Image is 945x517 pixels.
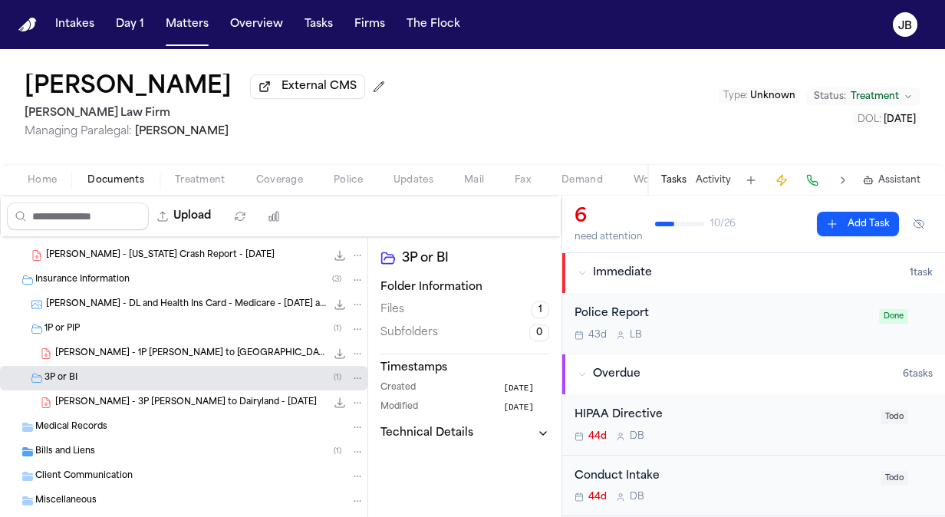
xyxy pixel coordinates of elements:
[858,115,881,124] span: DOL :
[35,470,133,483] span: Client Communication
[87,174,144,186] span: Documents
[881,471,908,486] span: Todo
[503,382,534,395] span: [DATE]
[723,91,748,100] span: Type :
[18,18,37,32] img: Finch Logo
[515,174,531,186] span: Fax
[806,87,920,106] button: Change status from Treatment
[334,174,363,186] span: Police
[380,401,418,414] span: Modified
[380,382,416,395] span: Created
[298,11,339,38] button: Tasks
[380,361,549,376] h3: Timestamps
[28,174,57,186] span: Home
[348,11,391,38] button: Firms
[149,203,220,230] button: Upload
[814,91,846,103] span: Status:
[250,74,365,99] button: External CMS
[562,253,945,293] button: Immediate1task
[575,468,871,486] div: Conduct Intake
[575,407,871,424] div: HIPAA Directive
[334,447,341,456] span: ( 1 )
[44,323,80,336] span: 1P or PIP
[464,174,484,186] span: Mail
[884,115,916,124] span: [DATE]
[46,249,275,262] span: [PERSON_NAME] - [US_STATE] Crash Report - [DATE]
[562,456,945,517] div: Open task: Conduct Intake
[771,170,792,191] button: Create Immediate Task
[135,126,229,137] span: [PERSON_NAME]
[25,74,232,101] h1: [PERSON_NAME]
[400,11,466,38] button: The Flock
[25,74,232,101] button: Edit matter name
[380,280,549,295] h3: Folder Information
[25,104,391,123] h2: [PERSON_NAME] Law Firm
[802,170,823,191] button: Make a Call
[575,305,870,323] div: Police Report
[160,11,215,38] button: Matters
[750,91,795,100] span: Unknown
[46,298,326,311] span: [PERSON_NAME] - DL and Health Ins Card - Medicare - [DATE] and [DATE]
[332,346,347,361] button: Download C. Johnson - 1P LOR to State Farm - 8.26.25
[334,324,341,333] span: ( 1 )
[332,275,341,284] span: ( 3 )
[851,91,899,103] span: Treatment
[910,267,933,279] span: 1 task
[110,11,150,38] button: Day 1
[634,174,693,186] span: Workspaces
[402,249,549,268] h2: 3P or BI
[49,11,100,38] a: Intakes
[588,430,607,443] span: 44d
[562,394,945,456] div: Open task: HIPAA Directive
[332,395,347,410] button: Download C. Johnson - 3P LOR to Dairyland - 8.26.25
[175,174,226,186] span: Treatment
[55,347,326,361] span: [PERSON_NAME] - 1P [PERSON_NAME] to [GEOGRAPHIC_DATA] - [DATE]
[18,18,37,32] a: Home
[881,410,908,424] span: Todo
[332,248,347,263] button: Download C. Johnson - Texas Crash Report - 7.2.25
[562,293,945,354] div: Open task: Police Report
[380,325,438,341] span: Subfolders
[529,324,549,341] span: 0
[696,174,731,186] button: Activity
[224,11,289,38] button: Overview
[44,372,77,385] span: 3P or BI
[630,430,644,443] span: D B
[35,446,95,459] span: Bills and Liens
[575,231,643,243] div: need attention
[532,301,549,318] span: 1
[593,265,652,281] span: Immediate
[256,174,303,186] span: Coverage
[35,495,97,508] span: Miscellaneous
[380,426,473,441] h3: Technical Details
[334,374,341,382] span: ( 1 )
[503,401,549,414] button: [DATE]
[332,297,347,312] button: Download C. Johnson - DL and Health Ins Card - Medicare - 9.19.23 and 3.15.23
[561,174,603,186] span: Demand
[25,126,132,137] span: Managing Paralegal:
[863,174,920,186] button: Assistant
[55,397,317,410] span: [PERSON_NAME] - 3P [PERSON_NAME] to Dairyland - [DATE]
[710,218,736,230] span: 10 / 26
[562,354,945,394] button: Overdue6tasks
[282,79,357,94] span: External CMS
[380,302,404,318] span: Files
[661,174,687,186] button: Tasks
[719,88,800,104] button: Edit Type: Unknown
[380,426,549,441] button: Technical Details
[879,309,908,324] span: Done
[393,174,433,186] span: Updates
[905,212,933,236] button: Hide completed tasks (⌘⇧H)
[878,174,920,186] span: Assistant
[35,421,107,434] span: Medical Records
[630,329,642,341] span: L B
[903,368,933,380] span: 6 task s
[575,205,643,229] div: 6
[7,203,149,230] input: Search files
